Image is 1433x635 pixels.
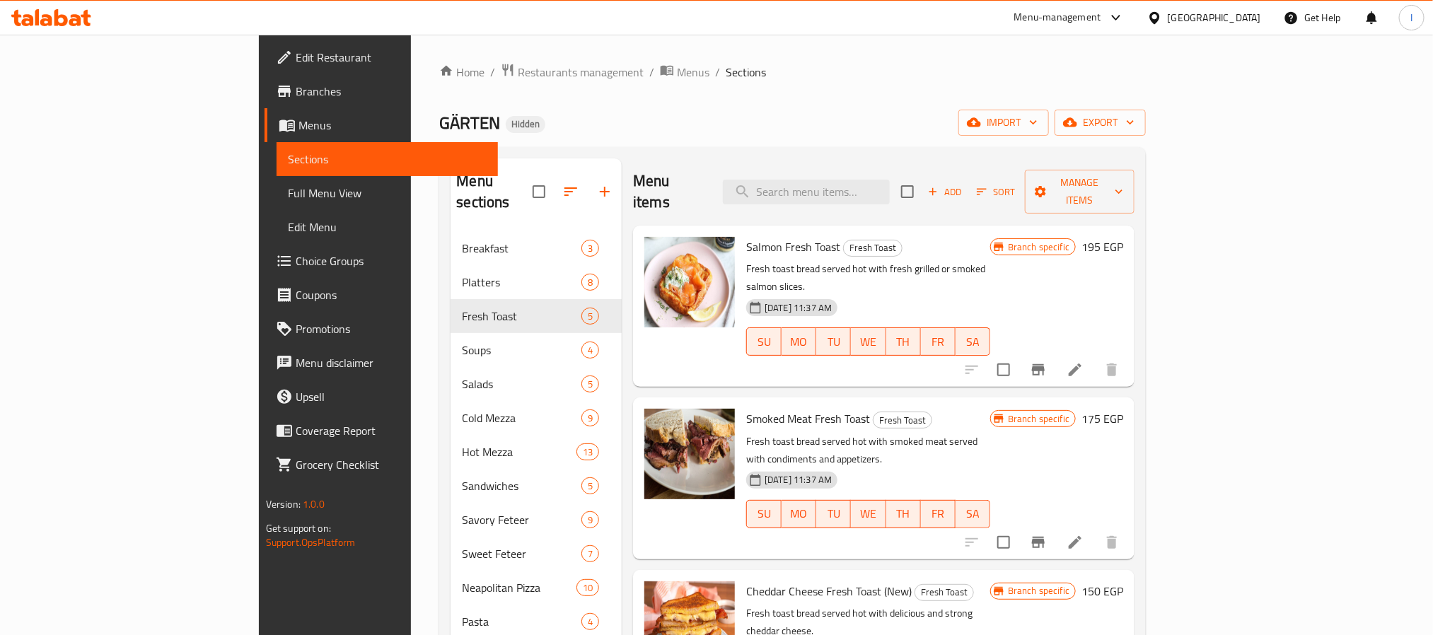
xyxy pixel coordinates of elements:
span: Sort [977,184,1016,200]
button: Branch-specific-item [1021,353,1055,387]
span: Select all sections [524,177,554,206]
span: Branches [296,83,487,100]
button: SU [746,327,782,356]
div: Hot Mezza13 [451,435,622,469]
span: Salads [462,375,581,392]
a: Full Menu View [277,176,498,210]
div: Fresh Toast [915,584,974,601]
span: Cheddar Cheese Fresh Toast (New) [746,581,912,602]
span: Sections [288,151,487,168]
a: Coverage Report [265,414,498,448]
span: [DATE] 11:37 AM [759,473,837,487]
a: Coupons [265,278,498,312]
img: Salmon Fresh Toast [644,237,735,327]
div: [GEOGRAPHIC_DATA] [1168,10,1261,25]
span: 3 [582,242,598,255]
span: 5 [582,310,598,323]
button: import [958,110,1049,136]
button: delete [1095,525,1129,559]
a: Edit Restaurant [265,40,498,74]
div: Sandwiches5 [451,469,622,503]
span: Edit Menu [288,219,487,235]
button: delete [1095,353,1129,387]
a: Grocery Checklist [265,448,498,482]
h2: Menu items [633,170,705,213]
span: 9 [582,412,598,425]
button: MO [782,500,816,528]
span: SU [753,332,776,352]
span: Soups [462,342,581,359]
span: TH [892,503,915,524]
button: Add [922,181,968,203]
div: Cold Mezza9 [451,401,622,435]
a: Restaurants management [501,63,644,81]
span: 4 [582,344,598,357]
span: Select to update [989,355,1019,385]
span: Fresh Toast [915,584,973,600]
span: Menus [298,117,487,134]
a: Edit Menu [277,210,498,244]
a: Menu disclaimer [265,346,498,380]
span: [DATE] 11:37 AM [759,301,837,315]
button: Sort [973,181,1019,203]
div: Cold Mezza [462,409,581,426]
div: Savory Feteer9 [451,503,622,537]
a: Promotions [265,312,498,346]
span: Fresh Toast [844,240,902,256]
h6: 150 EGP [1081,581,1123,601]
a: Edit menu item [1067,534,1084,551]
span: MO [787,503,811,524]
h6: 195 EGP [1081,237,1123,257]
span: WE [857,332,880,352]
div: items [581,342,599,359]
div: Breakfast [462,240,581,257]
span: Menu disclaimer [296,354,487,371]
span: Select section [893,177,922,206]
button: WE [851,327,886,356]
button: WE [851,500,886,528]
div: items [576,579,599,596]
nav: breadcrumb [439,63,1146,81]
a: Menus [265,108,498,142]
span: 13 [577,445,598,459]
span: Edit Restaurant [296,49,487,66]
span: MO [787,332,811,352]
button: export [1055,110,1146,136]
div: Menu-management [1014,9,1101,26]
div: Pasta [462,613,581,630]
span: TU [822,332,845,352]
div: items [581,477,599,494]
span: Branch specific [1002,584,1075,598]
a: Choice Groups [265,244,498,278]
span: Choice Groups [296,252,487,269]
span: SA [961,503,985,524]
div: Hot Mezza [462,443,576,460]
button: FR [921,327,956,356]
button: Add section [588,175,622,209]
div: Soups4 [451,333,622,367]
div: items [581,409,599,426]
a: Edit menu item [1067,361,1084,378]
span: Fresh Toast [462,308,581,325]
a: Upsell [265,380,498,414]
div: Hidden [506,116,545,133]
button: SA [956,327,990,356]
div: Neapolitan Pizza10 [451,571,622,605]
span: Sandwiches [462,477,581,494]
span: Neapolitan Pizza [462,579,576,596]
a: Sections [277,142,498,176]
button: Manage items [1025,170,1135,214]
span: FR [927,332,950,352]
span: Savory Feteer [462,511,581,528]
span: Menus [677,64,709,81]
a: Branches [265,74,498,108]
h6: 175 EGP [1081,409,1123,429]
p: Fresh toast bread served hot with smoked meat served with condiments and appetizers. [746,433,990,468]
span: Upsell [296,388,487,405]
div: items [581,511,599,528]
span: TH [892,332,915,352]
span: Platters [462,274,581,291]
